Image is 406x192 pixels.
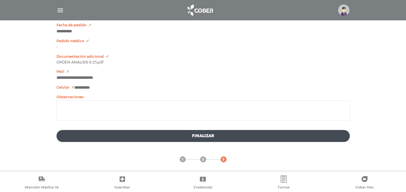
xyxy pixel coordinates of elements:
span: Fecha de pedido [56,23,87,27]
span: Atención Médica Ya [25,185,59,191]
p: Observaciones [56,95,350,99]
span: Turnos [278,185,290,191]
span: Pedido médico [56,39,84,43]
span: Credencial [194,185,212,191]
span: Mail [56,69,64,74]
span: Celular [56,85,69,90]
span: Guardias [114,185,130,191]
a: 2 [200,156,206,162]
span: Documentación adicional [56,55,104,59]
span: 1 [182,157,183,162]
img: logo_cober_home-white.png [184,3,216,17]
a: Guardias [82,176,163,191]
a: Atención Médica Ya [1,176,82,191]
p: - [56,45,350,49]
a: 3 [221,156,227,162]
span: Cober Doc [356,185,374,191]
a: Cober Doc [324,176,405,191]
span: ORDEN ANALISIS 9-25.pdf [56,61,103,64]
a: Turnos [243,176,324,191]
img: Cober_menu-lines-white.svg [56,7,64,14]
span: 3 [222,157,224,162]
img: profile-placeholder.svg [338,4,350,16]
span: 2 [202,157,204,162]
a: Credencial [163,176,243,191]
a: 1 [180,156,186,162]
button: Finalizar [56,130,350,142]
